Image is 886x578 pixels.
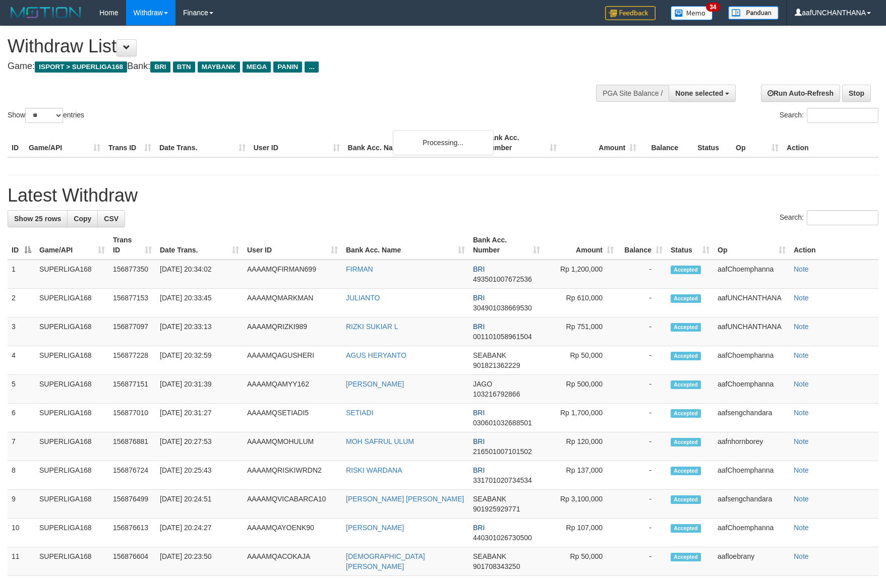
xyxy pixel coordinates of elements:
[714,231,790,260] th: Op: activate to sort column ascending
[618,260,667,289] td: -
[714,432,790,461] td: aafnhornborey
[640,129,693,157] th: Balance
[714,404,790,432] td: aafsengchandara
[790,231,878,260] th: Action
[156,289,243,317] td: [DATE] 20:33:45
[346,351,406,359] a: AGUS HERYANTO
[473,351,506,359] span: SEABANK
[618,519,667,547] td: -
[671,6,713,20] img: Button%20Memo.svg
[794,524,809,532] a: Note
[561,129,640,157] th: Amount
[346,294,380,302] a: JULIANTO
[714,346,790,375] td: aafChoemphanna
[156,317,243,346] td: [DATE] 20:33:13
[544,260,618,289] td: Rp 1,200,000
[305,61,318,73] span: ...
[35,375,109,404] td: SUPERLIGA168
[794,380,809,388] a: Note
[156,404,243,432] td: [DATE] 20:31:27
[156,260,243,289] td: [DATE] 20:34:02
[346,409,373,417] a: SETIADI
[473,361,520,369] span: Copy 901821362229 to clipboard
[35,461,109,490] td: SUPERLIGA168
[544,289,618,317] td: Rp 610,000
[243,461,342,490] td: AAAAMQRISKIWRDN2
[8,5,84,20] img: MOTION_logo.png
[8,317,35,346] td: 3
[728,6,779,20] img: panduan.png
[783,129,878,157] th: Action
[473,275,532,283] span: Copy 493501007672536 to clipboard
[104,129,155,157] th: Trans ID
[150,61,170,73] span: BRI
[618,375,667,404] td: -
[794,466,809,474] a: Note
[714,260,790,289] td: aafChoemphanna
[473,323,485,331] span: BRI
[473,534,532,542] span: Copy 440301026730500 to clipboard
[35,404,109,432] td: SUPERLIGA168
[109,461,156,490] td: 156876724
[473,466,485,474] span: BRI
[344,129,482,157] th: Bank Acc. Name
[243,404,342,432] td: AAAAMQSETIADI5
[8,129,25,157] th: ID
[618,461,667,490] td: -
[544,404,618,432] td: Rp 1,700,000
[473,390,520,398] span: Copy 103216792866 to clipboard
[794,437,809,445] a: Note
[473,562,520,570] span: Copy 901708343250 to clipboard
[794,294,809,302] a: Note
[780,210,878,225] label: Search:
[243,317,342,346] td: AAAAMQRIZKI989
[714,317,790,346] td: aafUNCHANTHANA
[618,289,667,317] td: -
[109,317,156,346] td: 156877097
[8,404,35,432] td: 6
[780,108,878,123] label: Search:
[669,85,736,102] button: None selected
[8,346,35,375] td: 4
[243,61,271,73] span: MEGA
[714,375,790,404] td: aafChoemphanna
[732,129,783,157] th: Op
[807,210,878,225] input: Search:
[109,289,156,317] td: 156877153
[544,490,618,519] td: Rp 3,100,000
[8,519,35,547] td: 10
[544,519,618,547] td: Rp 107,000
[618,346,667,375] td: -
[807,108,878,123] input: Search:
[109,519,156,547] td: 156876613
[8,547,35,576] td: 11
[35,260,109,289] td: SUPERLIGA168
[671,438,701,446] span: Accepted
[473,409,485,417] span: BRI
[35,432,109,461] td: SUPERLIGA168
[8,490,35,519] td: 9
[671,380,701,389] span: Accepted
[8,36,580,56] h1: Withdraw List
[473,437,485,445] span: BRI
[794,495,809,503] a: Note
[675,89,723,97] span: None selected
[794,552,809,560] a: Note
[544,375,618,404] td: Rp 500,000
[35,519,109,547] td: SUPERLIGA168
[714,519,790,547] td: aafChoemphanna
[156,231,243,260] th: Date Trans.: activate to sort column ascending
[671,323,701,332] span: Accepted
[544,547,618,576] td: Rp 50,000
[156,461,243,490] td: [DATE] 20:25:43
[761,85,840,102] a: Run Auto-Refresh
[109,404,156,432] td: 156877010
[25,129,104,157] th: Game/API
[618,547,667,576] td: -
[671,266,701,274] span: Accepted
[109,260,156,289] td: 156877350
[671,524,701,533] span: Accepted
[346,380,404,388] a: [PERSON_NAME]
[8,461,35,490] td: 8
[346,466,402,474] a: RISKI WARDANA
